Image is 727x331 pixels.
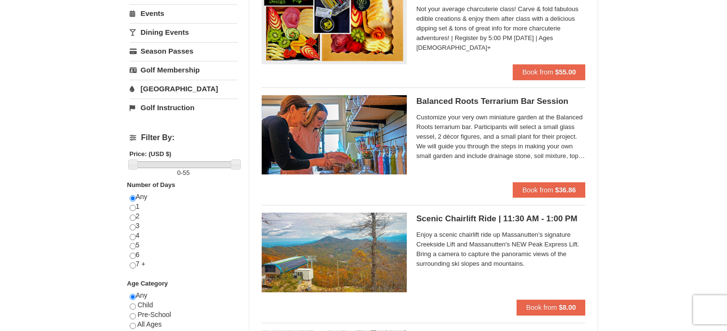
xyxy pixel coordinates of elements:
strong: $8.00 [559,303,576,311]
h4: Filter By: [130,133,237,142]
a: [GEOGRAPHIC_DATA] [130,80,237,98]
h5: Scenic Chairlift Ride | 11:30 AM - 1:00 PM [416,214,586,224]
strong: $36.86 [555,186,576,194]
span: 55 [183,169,190,176]
label: - [130,168,237,178]
span: Enjoy a scenic chairlift ride up Massanutten’s signature Creekside Lift and Massanutten's NEW Pea... [416,230,586,269]
div: Any 1 2 3 4 5 6 7 + [130,192,237,279]
button: Book from $36.86 [513,182,586,198]
span: Book from [522,68,553,76]
span: Child [137,301,153,309]
img: 24896431-13-a88f1aaf.jpg [262,213,407,292]
button: Book from $8.00 [517,300,586,315]
span: Pre-School [137,311,171,318]
strong: $55.00 [555,68,576,76]
span: Not your average charcuterie class! Carve & fold fabulous edible creations & enjoy them after cla... [416,4,586,53]
strong: Price: (USD $) [130,150,172,158]
span: Book from [526,303,557,311]
a: Golf Instruction [130,99,237,116]
a: Golf Membership [130,61,237,79]
a: Season Passes [130,42,237,60]
button: Book from $55.00 [513,64,586,80]
img: 18871151-30-393e4332.jpg [262,95,407,174]
span: All Ages [137,320,162,328]
strong: Number of Days [127,181,176,188]
span: Book from [522,186,553,194]
h5: Balanced Roots Terrarium Bar Session [416,97,586,106]
strong: Age Category [127,280,168,287]
a: Dining Events [130,23,237,41]
a: Events [130,4,237,22]
span: 0 [177,169,180,176]
span: Customize your very own miniature garden at the Balanced Roots terrarium bar. Participants will s... [416,113,586,161]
